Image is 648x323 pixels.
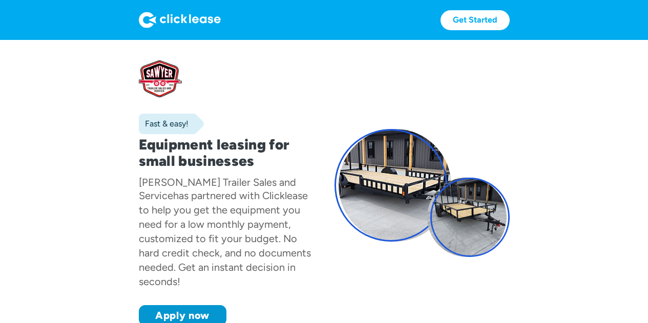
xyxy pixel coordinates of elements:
a: Get Started [441,10,510,30]
div: [PERSON_NAME] Trailer Sales and Service [139,176,296,202]
div: has partnered with Clicklease to help you get the equipment you need for a low monthly payment, c... [139,189,311,288]
img: Logo [139,12,221,28]
div: Fast & easy! [139,119,189,129]
h1: Equipment leasing for small businesses [139,136,314,169]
